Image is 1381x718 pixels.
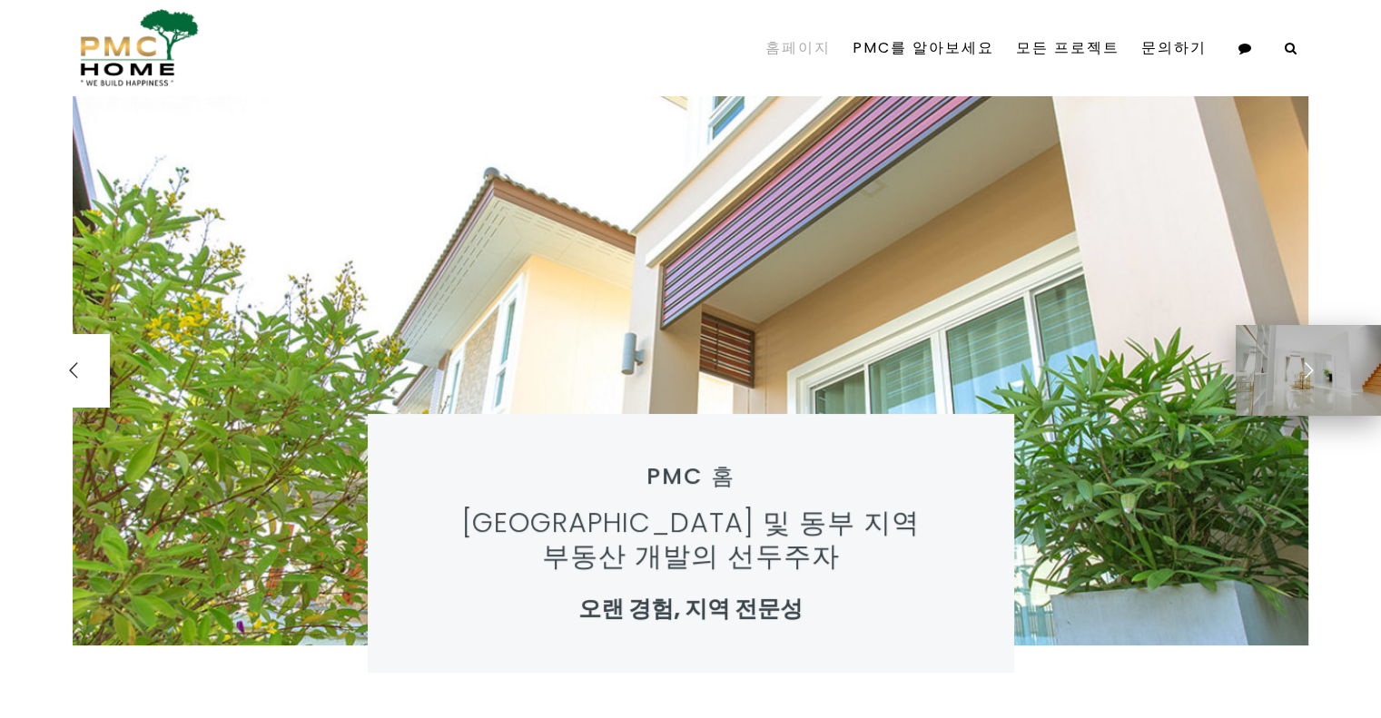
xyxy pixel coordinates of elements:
[1141,37,1207,58] font: 문의하기
[755,7,842,89] a: 홈페이지
[73,9,199,86] img: pmc-로고
[1130,7,1218,89] a: 문의하기
[842,7,1005,89] a: PMC를 알아보세요
[853,37,994,58] font: PMC를 알아보세요
[646,460,735,492] font: PMC 홈
[1016,37,1120,58] font: 모든 프로젝트
[765,37,831,58] font: 홈페이지
[578,593,803,625] font: 오랜 경험, 지역 전문성
[461,503,920,575] font: [GEOGRAPHIC_DATA] 및 동부 지역 부동산 개발의 선두주자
